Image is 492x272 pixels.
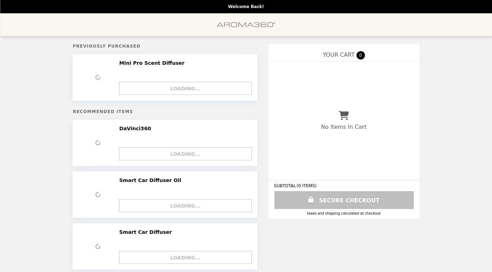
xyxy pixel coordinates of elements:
[228,4,264,9] p: Welcome Back!
[119,125,154,132] h2: DaVinci360
[119,60,187,66] h2: Mini Pro Scent Diffuser
[321,124,366,130] p: No Items In Cart
[274,211,414,215] div: Taxes and Shipping calculated at checkout
[357,51,365,60] span: 0
[217,18,276,32] img: Brand Logo
[119,229,175,235] h2: Smart Car Diffuser
[73,109,257,114] h5: Recommended Items
[274,183,297,188] span: SUBTOTAL
[296,183,316,188] span: ( 0 ITEMS )
[323,51,354,58] span: YOUR CART
[119,177,184,183] h2: Smart Car Diffuser Oil
[73,44,257,49] h5: Previously Purchased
